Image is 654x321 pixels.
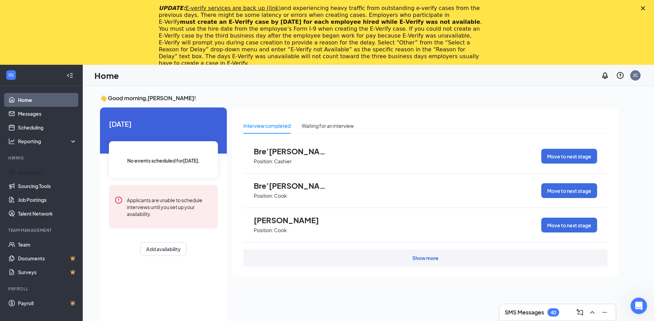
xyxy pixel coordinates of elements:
span: Bre’[PERSON_NAME] [254,181,330,190]
svg: Notifications [601,71,609,80]
div: Payroll [8,286,76,292]
div: Interview completed [243,122,291,130]
svg: QuestionInfo [616,71,624,80]
svg: ChevronUp [588,308,596,317]
button: Move to next stage [541,149,597,164]
div: Close [641,6,648,10]
svg: Collapse [67,72,73,79]
button: Minimize [599,307,610,318]
p: Position: [254,227,273,234]
svg: ComposeMessage [576,308,584,317]
a: Applicants [18,165,77,179]
a: Messages [18,107,77,121]
a: PayrollCrown [18,296,77,310]
div: Applicants are unable to schedule interviews until you set up your availability. [127,196,212,217]
a: Sourcing Tools [18,179,77,193]
h3: SMS Messages [505,309,544,316]
h3: 👋 Good morning, [PERSON_NAME] ! [100,94,618,102]
a: Scheduling [18,121,77,134]
div: and experiencing heavy traffic from outstanding e-verify cases from the previous days. There migh... [159,5,484,67]
button: Move to next stage [541,218,597,232]
div: Waiting for an interview [302,122,354,130]
svg: WorkstreamLogo [8,72,14,79]
p: Cook [274,193,287,199]
p: Position: [254,158,273,165]
b: must create an E‑Verify case by [DATE] for each employee hired while E‑Verify was not available [180,19,480,25]
div: 40 [551,310,556,315]
p: Cook [274,227,287,234]
span: [DATE] [109,118,218,129]
svg: Minimize [601,308,609,317]
svg: Analysis [8,138,15,145]
a: SurveysCrown [18,265,77,279]
div: Show more [412,255,439,261]
a: DocumentsCrown [18,251,77,265]
button: ComposeMessage [574,307,585,318]
div: Team Management [8,227,76,233]
a: Team [18,238,77,251]
svg: Error [114,196,123,204]
a: Job Postings [18,193,77,207]
p: Position: [254,193,273,199]
h1: Home [94,70,119,81]
span: No events scheduled for [DATE] . [127,157,200,164]
div: Hiring [8,155,76,161]
a: E-verify services are back up (link) [185,5,281,11]
p: Cashier [274,158,292,165]
button: Move to next stage [541,183,597,198]
iframe: Intercom live chat [631,298,647,314]
i: UPDATE: [159,5,281,11]
button: Add availability [140,242,187,256]
div: Reporting [18,138,77,145]
a: Talent Network [18,207,77,220]
span: [PERSON_NAME] [254,216,330,225]
span: Bre’[PERSON_NAME] [254,147,330,156]
div: JC [633,72,638,78]
button: ChevronUp [587,307,598,318]
a: Home [18,93,77,107]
